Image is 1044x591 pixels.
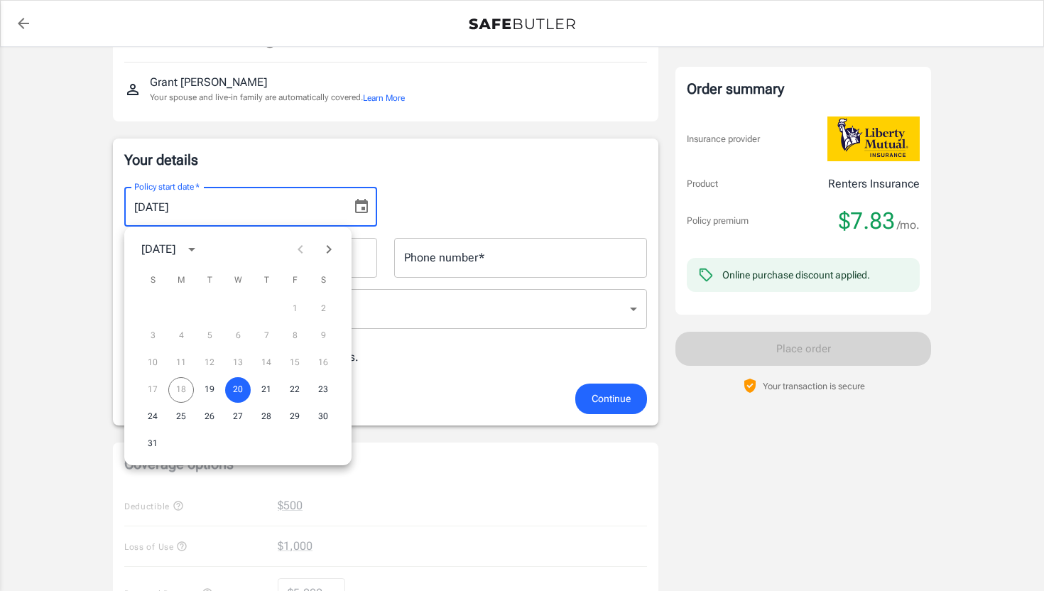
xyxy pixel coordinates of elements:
[310,266,336,295] span: Saturday
[134,180,200,193] label: Policy start date
[575,384,647,414] button: Continue
[254,266,279,295] span: Thursday
[394,238,647,278] input: Enter number
[282,377,308,403] button: 22
[124,187,342,227] input: MM/DD/YYYY
[197,377,222,403] button: 19
[347,193,376,221] button: Choose date, selected date is Aug 20, 2025
[827,116,920,161] img: Liberty Mutual
[168,404,194,430] button: 25
[282,266,308,295] span: Friday
[315,235,343,264] button: Next month
[687,78,920,99] div: Order summary
[180,237,204,261] button: calendar view is open, switch to year view
[140,266,165,295] span: Sunday
[150,91,405,104] p: Your spouse and live-in family are automatically covered.
[254,404,279,430] button: 28
[124,150,647,170] p: Your details
[282,404,308,430] button: 29
[150,74,267,91] p: Grant [PERSON_NAME]
[225,377,251,403] button: 20
[225,266,251,295] span: Wednesday
[141,241,175,258] div: [DATE]
[897,215,920,235] span: /mo.
[197,404,222,430] button: 26
[687,177,718,191] p: Product
[124,81,141,98] svg: Insured person
[140,404,165,430] button: 24
[168,266,194,295] span: Monday
[469,18,575,30] img: Back to quotes
[763,379,865,393] p: Your transaction is secure
[839,207,895,235] span: $7.83
[310,404,336,430] button: 30
[828,175,920,193] p: Renters Insurance
[592,390,631,408] span: Continue
[9,9,38,38] a: back to quotes
[687,214,749,228] p: Policy premium
[363,92,405,104] button: Learn More
[225,404,251,430] button: 27
[310,377,336,403] button: 23
[140,431,165,457] button: 31
[197,266,222,295] span: Tuesday
[687,132,760,146] p: Insurance provider
[254,377,279,403] button: 21
[722,268,870,282] div: Online purchase discount applied.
